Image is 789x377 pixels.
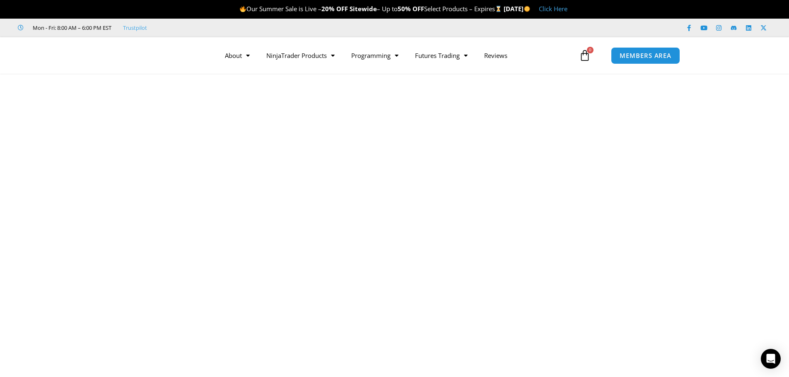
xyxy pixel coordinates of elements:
[398,5,424,13] strong: 50% OFF
[343,46,407,65] a: Programming
[539,5,567,13] a: Click Here
[350,5,377,13] strong: Sitewide
[123,23,147,33] a: Trustpilot
[407,46,476,65] a: Futures Trading
[495,6,502,12] img: ⌛
[476,46,516,65] a: Reviews
[258,46,343,65] a: NinjaTrader Products
[587,47,594,53] span: 0
[504,5,531,13] strong: [DATE]
[611,47,680,64] a: MEMBERS AREA
[567,43,603,67] a: 0
[240,6,246,12] img: 🔥
[524,6,530,12] img: 🌞
[239,5,504,13] span: Our Summer Sale is Live – – Up to Select Products – Expires
[217,46,258,65] a: About
[321,5,348,13] strong: 20% OFF
[98,41,187,70] img: LogoAI | Affordable Indicators – NinjaTrader
[217,46,577,65] nav: Menu
[31,23,111,33] span: Mon - Fri: 8:00 AM – 6:00 PM EST
[761,349,781,369] div: Open Intercom Messenger
[620,53,671,59] span: MEMBERS AREA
